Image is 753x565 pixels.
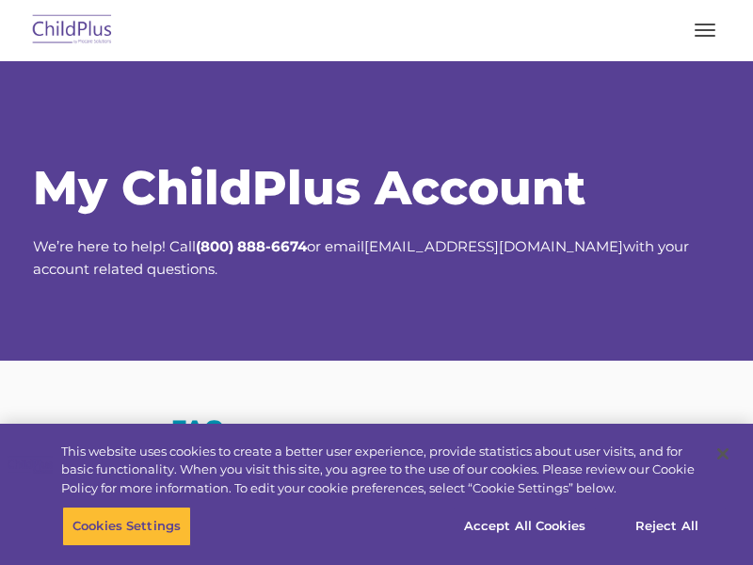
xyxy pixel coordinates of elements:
[33,159,585,217] span: My ChildPlus Account
[608,507,726,546] button: Reject All
[454,507,596,546] button: Accept All Cookies
[28,8,117,53] img: ChildPlus by Procare Solutions
[62,507,191,546] button: Cookies Settings
[33,237,689,278] span: We’re here to help! Call or email with your account related questions.
[196,237,200,255] strong: (
[702,433,744,475] button: Close
[200,237,307,255] strong: 800) 888-6674
[61,443,700,498] div: This website uses cookies to create a better user experience, provide statistics about user visit...
[33,417,362,441] h3: FAQ
[364,237,623,255] a: [EMAIL_ADDRESS][DOMAIN_NAME]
